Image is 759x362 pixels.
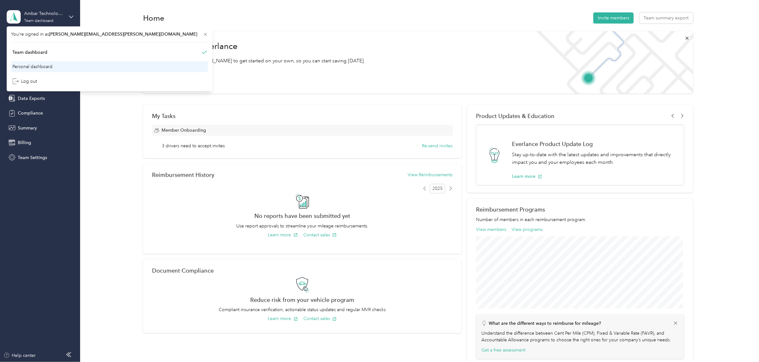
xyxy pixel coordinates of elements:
p: Stay up-to-date with the latest updates and improvements that directly impact you and your employ... [512,151,677,166]
p: Use report approvals to streamline your mileage reimbursements. [152,223,453,229]
h2: Reimbursement History [152,171,214,178]
button: Learn more [268,315,298,322]
img: Welcome to everlance [530,31,693,94]
h2: Document Compliance [152,267,214,274]
p: What are the different ways to reimburse for mileage? [489,320,601,327]
span: 2025 [430,184,445,193]
iframe: Everlance-gr Chat Button Frame [723,326,759,362]
button: Get a free assessment [482,347,526,353]
p: Read our step-by-[PERSON_NAME] to get started on your own, so you can start saving [DATE]. [152,57,365,65]
div: Ambar Technologies LLC [24,10,64,17]
button: View programs [512,226,543,233]
span: Data Exports [18,95,45,102]
span: You’re signed in as [11,31,208,38]
h2: No reports have been submitted yet [152,212,453,219]
div: Team dashboard [24,19,53,23]
div: Team dashboard [12,49,47,56]
span: Billing [18,139,31,146]
h1: Welcome to Everlance [152,41,365,52]
span: Compliance [18,110,43,116]
p: Compliant insurance verification, actionable status updates and regular MVR checks [152,306,453,313]
button: Learn more [512,173,542,180]
h2: Reimbursement Programs [476,206,684,213]
span: [PERSON_NAME][EMAIL_ADDRESS][PERSON_NAME][DOMAIN_NAME] [49,31,197,37]
span: Team Settings [18,154,47,161]
button: Learn more [268,232,298,238]
button: Contact sales [303,315,337,322]
button: Invite members [593,12,634,24]
span: Product Updates & Education [476,113,555,119]
p: Number of members in each reimbursement program. [476,216,684,223]
div: Personal dashboard [12,63,52,70]
h1: Home [143,15,164,21]
h1: Everlance Product Update Log [512,141,677,147]
span: Member Onboarding [162,127,206,134]
p: Understand the difference between Cent Per Mile (CPM), Fixed & Variable Rate (FAVR), and Accounta... [482,330,679,343]
span: Summary [18,125,37,131]
div: My Tasks [152,113,453,119]
button: View members [476,226,506,233]
button: Contact sales [303,232,337,238]
button: Team summary export [639,12,693,24]
span: 3 drivers need to accept invites [162,143,225,149]
button: Help center [3,352,36,359]
button: View Reimbursements [408,171,453,178]
button: Re-send invites [422,143,453,149]
div: Log out [12,78,37,85]
h2: Reduce risk from your vehicle program [152,296,453,303]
